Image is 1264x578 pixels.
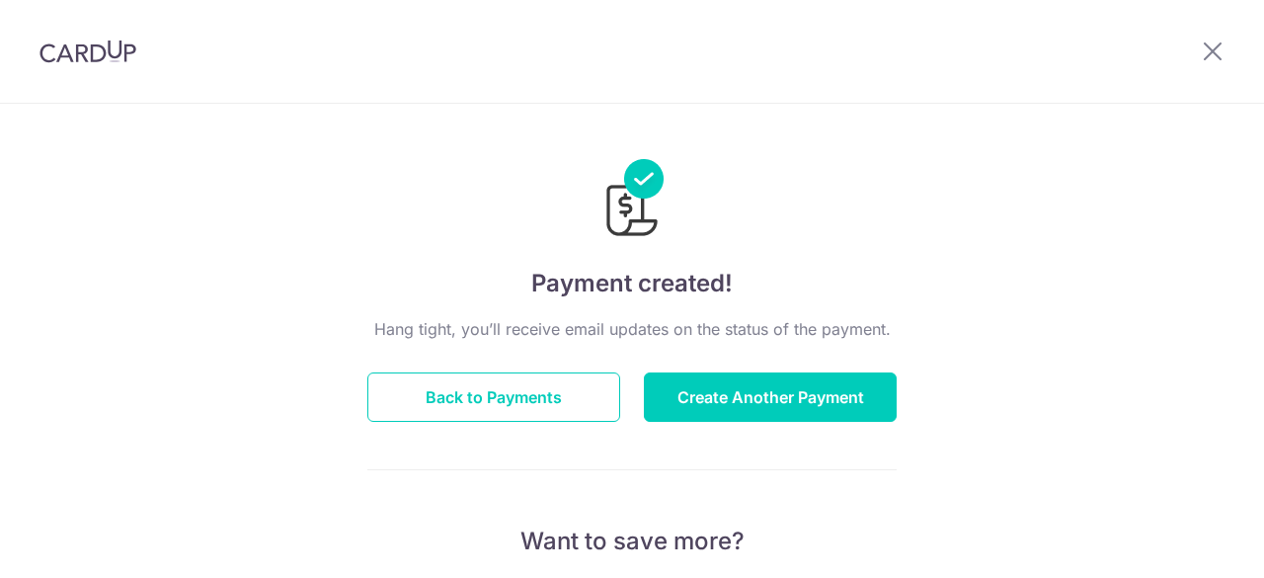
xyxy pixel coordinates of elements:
[367,372,620,422] button: Back to Payments
[367,526,897,557] p: Want to save more?
[367,317,897,341] p: Hang tight, you’ll receive email updates on the status of the payment.
[367,266,897,301] h4: Payment created!
[644,372,897,422] button: Create Another Payment
[39,40,136,63] img: CardUp
[600,159,664,242] img: Payments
